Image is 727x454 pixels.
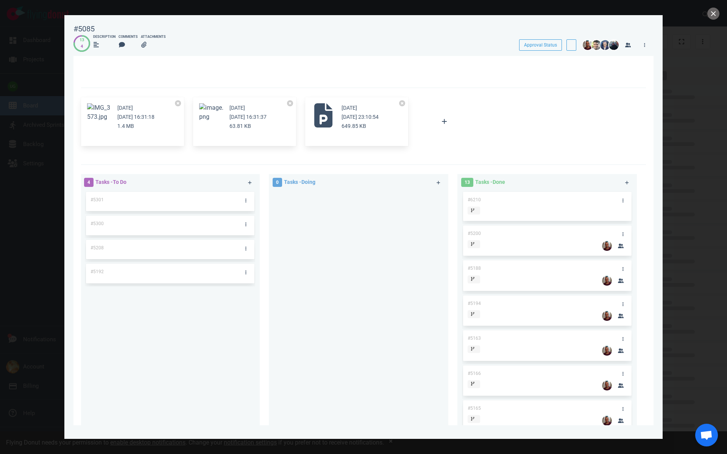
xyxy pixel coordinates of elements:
[141,34,166,40] div: Attachments
[602,416,612,426] img: 26
[695,424,718,446] a: Ανοιχτή συνομιλία
[468,266,481,271] span: #5188
[119,34,138,40] div: Comments
[707,8,719,20] button: close
[468,406,481,411] span: #5165
[342,114,379,120] small: [DATE] 23:10:54
[342,123,366,129] small: 649.85 KB
[90,269,104,274] span: #5192
[342,105,357,111] small: [DATE]
[95,179,126,185] span: Tasks - To Do
[475,179,505,185] span: Tasks - Done
[73,24,95,34] div: #5085
[468,371,481,376] span: #5166
[229,123,251,129] small: 63.81 KB
[519,39,562,51] button: Approval Status
[229,114,267,120] small: [DATE] 16:31:37
[90,245,104,250] span: #5208
[93,34,115,40] div: Description
[602,346,612,356] img: 26
[229,105,245,111] small: [DATE]
[90,221,104,226] span: #5300
[468,336,481,341] span: #5163
[117,105,133,111] small: [DATE]
[117,114,154,120] small: [DATE] 16:31:18
[583,40,593,50] img: 26
[602,276,612,286] img: 26
[284,179,315,185] span: Tasks - Doing
[468,231,481,236] span: #5200
[80,37,84,44] div: 13
[90,197,104,202] span: #5301
[602,311,612,321] img: 26
[602,381,612,390] img: 26
[80,44,84,50] div: 4
[84,178,94,187] span: 4
[461,178,473,187] span: 13
[600,40,610,50] img: 26
[273,178,282,187] span: 0
[591,40,601,50] img: 26
[87,103,111,121] button: Zoom image
[199,103,223,121] button: Zoom image
[609,40,619,50] img: 26
[117,123,134,129] small: 1.4 MB
[468,301,481,306] span: #5194
[602,241,612,251] img: 26
[468,197,481,202] span: #6210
